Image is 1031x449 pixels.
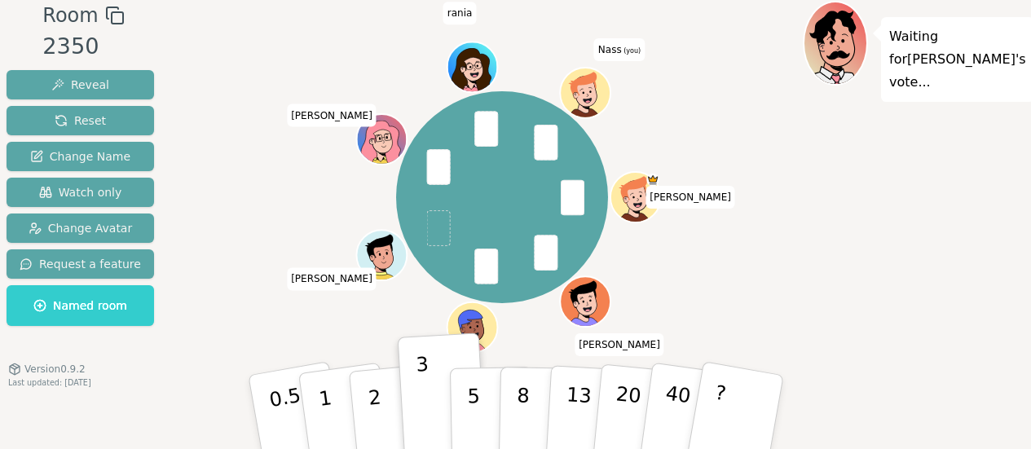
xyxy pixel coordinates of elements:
span: Named room [33,297,127,314]
span: Reset [55,112,106,129]
span: Room [42,1,98,30]
span: Click to change your name [443,2,477,24]
button: Watch only [7,178,154,207]
button: Reset [7,106,154,135]
button: Request a feature [7,249,154,279]
span: Change Name [30,148,130,165]
p: 3 [415,353,433,442]
span: Click to change your name [287,104,377,127]
span: Watch only [39,184,122,200]
button: Reveal [7,70,154,99]
span: Last updated: [DATE] [8,378,91,387]
span: Version 0.9.2 [24,363,86,376]
span: silvia is the host [646,174,659,186]
span: Change Avatar [29,220,133,236]
span: Click to change your name [575,333,664,356]
button: Version0.9.2 [8,363,86,376]
p: Waiting for [PERSON_NAME] 's vote... [889,25,1026,94]
button: Change Name [7,142,154,171]
button: Change Avatar [7,213,154,243]
span: Click to change your name [594,38,645,61]
span: Request a feature [20,256,141,272]
button: Click to change your avatar [562,69,609,117]
span: Click to change your name [645,186,735,209]
div: 2350 [42,30,124,64]
span: (you) [622,47,641,55]
span: Click to change your name [287,267,377,290]
button: Named room [7,285,154,326]
span: Reveal [51,77,109,93]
